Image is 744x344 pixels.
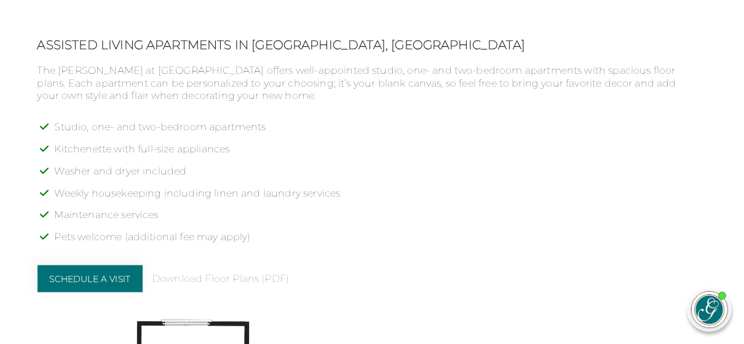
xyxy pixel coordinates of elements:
[38,265,143,292] a: Schedule a Visit
[55,209,687,231] li: Maintenance services
[55,165,687,187] li: Washer and dryer included
[152,273,289,286] a: Download Floor Plans (PDF)
[38,37,687,52] h2: Assisted Living Apartments in [GEOGRAPHIC_DATA], [GEOGRAPHIC_DATA]
[38,64,687,103] p: The [PERSON_NAME] at [GEOGRAPHIC_DATA] offers well-appointed studio, one- and two-bedroom apartme...
[55,187,687,209] li: Weekly housekeeping including linen and laundry services
[55,231,687,253] li: Pets welcome (additional fee may apply)
[55,143,687,165] li: Kitchenette with full-size appliances
[692,292,727,327] img: avatar
[55,121,687,143] li: Studio, one- and two-bedroom apartments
